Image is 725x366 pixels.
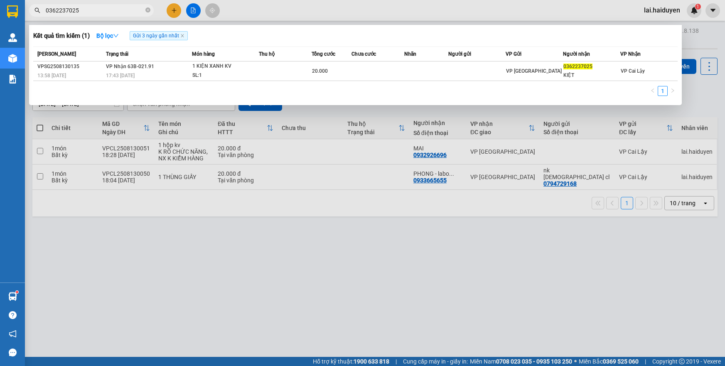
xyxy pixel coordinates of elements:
span: VP Nhận [620,51,641,57]
span: search [34,7,40,13]
button: Bộ lọcdown [90,29,125,42]
span: VP [GEOGRAPHIC_DATA] [506,68,562,74]
span: close-circle [145,7,150,12]
div: KIỆT [563,71,620,80]
div: VPSG2508130135 [37,62,103,71]
span: 13:58 [DATE] [37,73,66,79]
span: right [670,88,675,93]
span: close [180,34,184,38]
h3: Kết quả tìm kiếm ( 1 ) [33,32,90,40]
img: warehouse-icon [8,54,17,63]
span: left [650,88,655,93]
span: 17:43 [DATE] [106,73,135,79]
span: Gửi 3 ngày gần nhất [130,31,188,40]
li: Previous Page [648,86,658,96]
span: close-circle [145,7,150,15]
a: 1 [658,86,667,96]
span: 20.000 [312,68,328,74]
span: Người gửi [448,51,471,57]
span: Tổng cước [312,51,335,57]
span: Nhãn [404,51,416,57]
img: logo-vxr [7,5,18,18]
li: 1 [658,86,668,96]
span: 0362237025 [563,64,592,69]
span: VP Cai Lậy [621,68,645,74]
img: solution-icon [8,75,17,84]
input: Tìm tên, số ĐT hoặc mã đơn [46,6,144,15]
span: message [9,349,17,356]
sup: 1 [16,291,18,293]
span: [PERSON_NAME] [37,51,76,57]
li: Next Page [668,86,678,96]
button: left [648,86,658,96]
img: warehouse-icon [8,33,17,42]
button: right [668,86,678,96]
img: warehouse-icon [8,292,17,301]
strong: Bộ lọc [96,32,119,39]
span: down [113,33,119,39]
span: VP Nhận 63B-021.91 [106,64,154,69]
span: VP Gửi [506,51,521,57]
span: Chưa cước [351,51,376,57]
span: notification [9,330,17,338]
div: 1 KIỆN XANH KV [192,62,255,71]
span: Thu hộ [259,51,275,57]
span: Món hàng [192,51,215,57]
span: Người nhận [563,51,590,57]
span: Trạng thái [106,51,128,57]
div: SL: 1 [192,71,255,80]
span: question-circle [9,311,17,319]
